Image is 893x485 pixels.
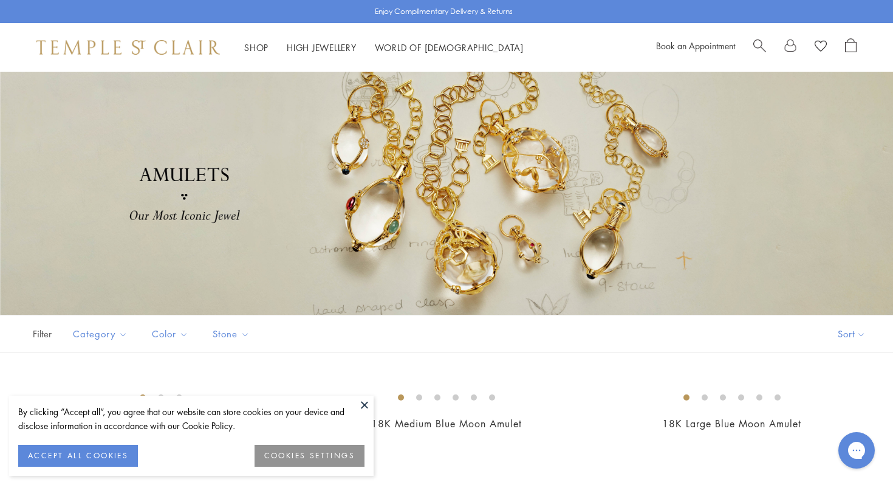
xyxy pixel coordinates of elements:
span: Color [146,326,197,342]
a: ShopShop [244,41,269,53]
span: Stone [207,326,259,342]
p: Enjoy Complimentary Delivery & Returns [375,5,513,18]
button: Category [64,320,137,348]
a: High JewelleryHigh Jewellery [287,41,357,53]
button: Color [143,320,197,348]
a: Open Shopping Bag [845,38,857,57]
iframe: Gorgias live chat messenger [832,428,881,473]
button: ACCEPT ALL COOKIES [18,445,138,467]
span: Category [67,326,137,342]
a: Search [753,38,766,57]
a: World of [DEMOGRAPHIC_DATA]World of [DEMOGRAPHIC_DATA] [375,41,524,53]
img: Temple St. Clair [36,40,220,55]
a: Book an Appointment [656,40,735,52]
a: 18K Large Blue Moon Amulet [662,417,801,430]
nav: Main navigation [244,40,524,55]
a: View Wishlist [815,38,827,57]
button: Stone [204,320,259,348]
button: Show sort by [810,315,893,353]
button: COOKIES SETTINGS [255,445,364,467]
a: 18K Medium Blue Moon Amulet [371,417,522,430]
div: By clicking “Accept all”, you agree that our website can store cookies on your device and disclos... [18,405,364,433]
